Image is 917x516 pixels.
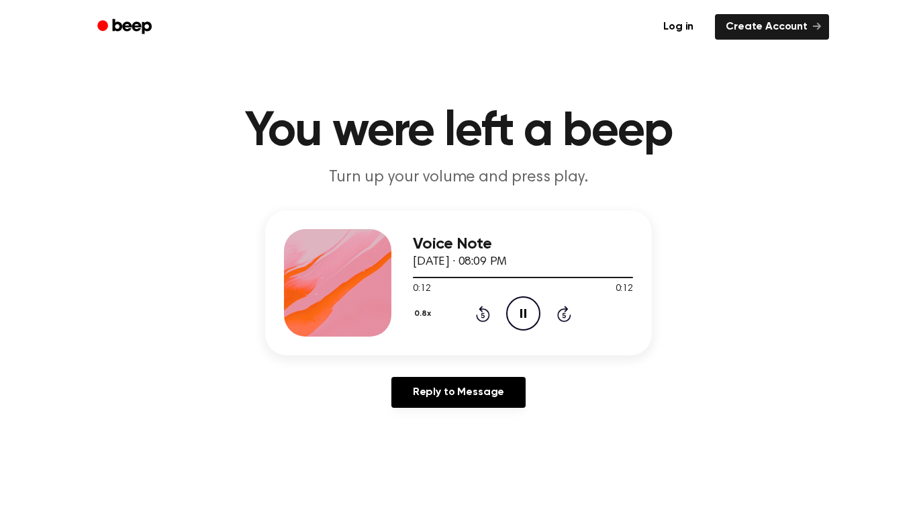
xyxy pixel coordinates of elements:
h3: Voice Note [413,235,633,253]
a: Beep [88,14,164,40]
span: 0:12 [413,282,430,296]
span: 0:12 [616,282,633,296]
a: Create Account [715,14,829,40]
a: Log in [650,11,707,42]
button: 0.8x [413,302,436,325]
h1: You were left a beep [115,107,802,156]
a: Reply to Message [391,377,526,408]
p: Turn up your volume and press play. [201,167,716,189]
span: [DATE] · 08:09 PM [413,256,507,268]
